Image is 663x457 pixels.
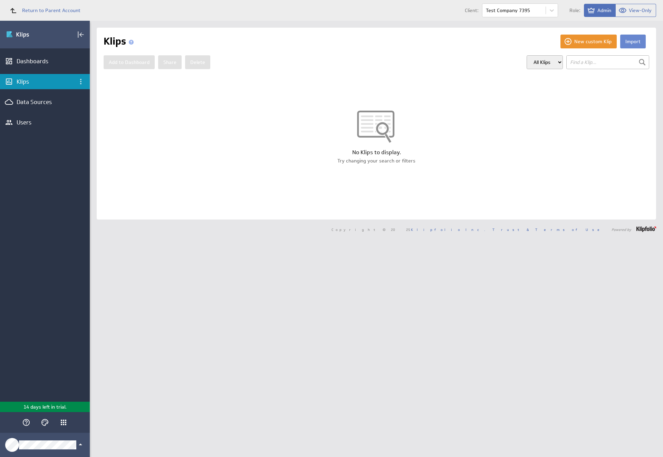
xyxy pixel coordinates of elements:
[629,7,652,13] span: View-Only
[636,226,656,232] img: logo-footer.png
[75,76,87,87] div: Klips menu
[185,55,210,69] button: Delete
[597,7,611,13] span: Admin
[20,417,32,428] div: Help
[584,4,616,17] button: View as Admin
[75,29,87,40] div: Collapse
[492,227,604,232] a: Trust & Terms of Use
[465,8,479,13] span: Client:
[22,8,80,13] span: Return to Parent Account
[560,35,617,48] button: New custom Klip
[41,418,49,427] svg: Themes
[17,98,73,106] div: Data Sources
[6,3,80,18] a: Return to Parent Account
[486,8,530,13] div: Test Company 7395
[17,78,73,85] div: Klips
[6,29,54,40] img: Klipfolio klips logo
[59,418,68,427] div: Klipfolio Apps
[620,35,646,48] button: Import
[23,403,67,411] p: 14 days left in trial.
[569,8,580,13] span: Role:
[158,55,182,69] button: Share
[612,228,631,231] span: Powered by
[6,29,54,40] div: Go to Dashboards
[39,417,51,428] div: Themes
[58,417,69,428] div: Klipfolio Apps
[411,227,485,232] a: Klipfolio Inc.
[331,228,485,231] span: Copyright © 2025
[97,157,656,164] div: Try changing your search or filters
[17,119,73,126] div: Users
[616,4,656,17] button: View as View-Only
[566,55,649,69] input: Find a Klip...
[104,55,155,69] button: Add to Dashboard
[17,57,73,65] div: Dashboards
[97,149,656,156] div: No Klips to display.
[104,35,136,48] h1: Klips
